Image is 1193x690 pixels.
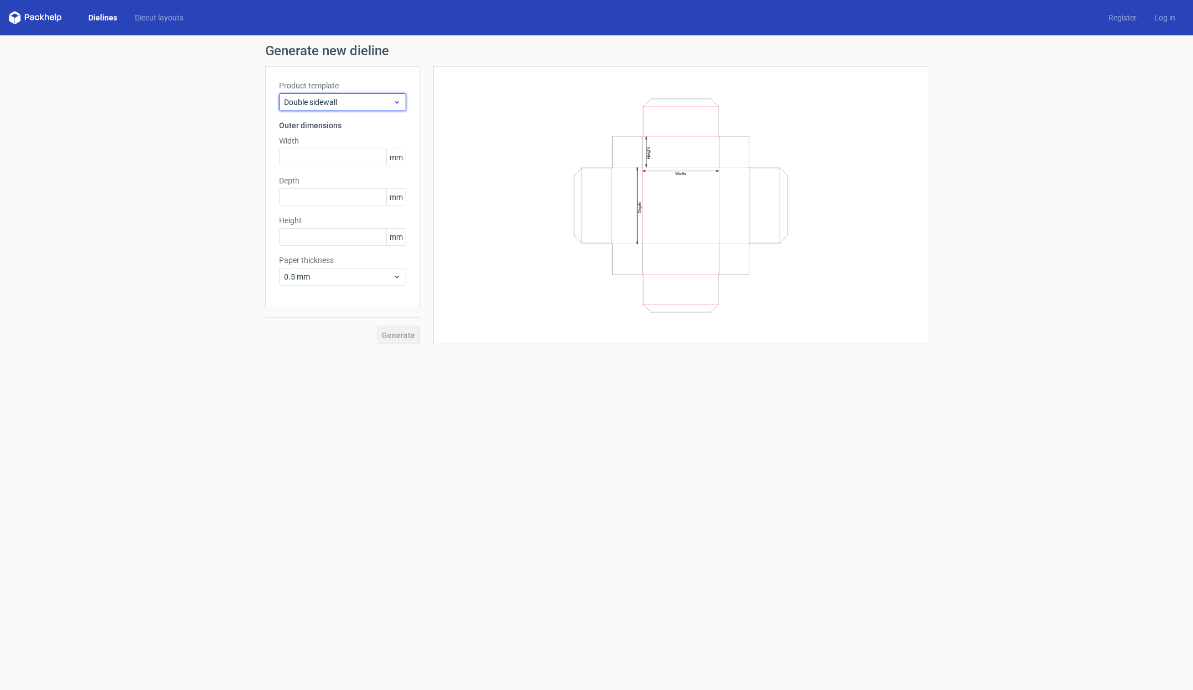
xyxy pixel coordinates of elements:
span: 0.5 mm [284,271,393,282]
h3: Outer dimensions [279,120,406,131]
span: mm [386,189,406,206]
label: Height [279,215,406,226]
text: Depth [637,202,642,212]
a: Register [1100,12,1145,23]
label: Product template [279,80,406,91]
h1: Generate new dieline [265,44,928,57]
a: Dielines [80,12,126,23]
label: Width [279,135,406,146]
text: Width [675,171,686,176]
label: Paper thickness [279,255,406,266]
a: Log in [1145,12,1184,23]
label: Depth [279,175,406,186]
text: Height [646,147,651,159]
span: Double sidewall [284,97,393,108]
a: Diecut layouts [126,12,192,23]
span: mm [386,229,406,245]
span: mm [386,149,406,166]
